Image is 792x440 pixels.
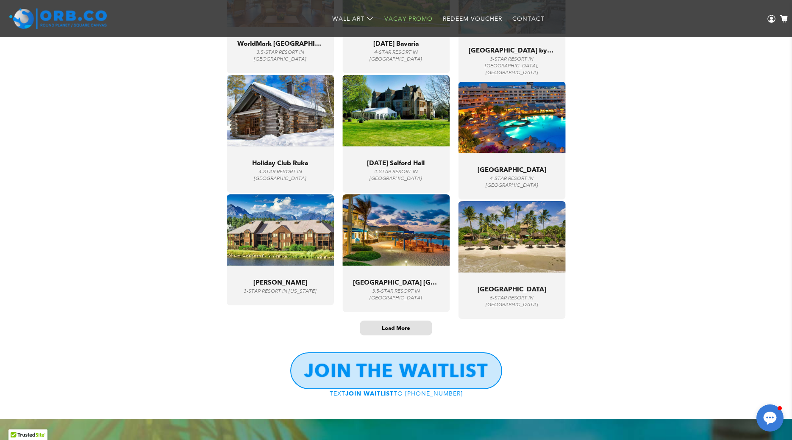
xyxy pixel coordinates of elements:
[327,8,379,30] a: Wall Art
[382,324,410,332] span: Load More
[507,8,550,30] a: Contact
[304,360,488,382] b: JOIN THE WAITLIST
[353,279,439,286] span: [GEOGRAPHIC_DATA] [GEOGRAPHIC_DATA]
[438,8,507,30] a: Redeem Voucher
[237,40,323,47] span: WorldMark [GEOGRAPHIC_DATA]
[486,175,538,188] span: 4-STAR RESORT in [GEOGRAPHIC_DATA]
[254,49,306,62] span: 3.5-STAR RESORT in [GEOGRAPHIC_DATA]
[252,159,308,167] span: Holiday Club Ruka
[254,169,306,182] span: 4-STAR RESORT in [GEOGRAPHIC_DATA]
[370,49,422,62] span: 4-STAR RESORT in [GEOGRAPHIC_DATA]
[469,47,555,54] span: [GEOGRAPHIC_DATA] by Exploria Resorts
[330,390,463,397] span: TEXT TO [PHONE_NUMBER]
[330,389,463,397] a: TEXTJOIN WAITLISTTO [PHONE_NUMBER]
[478,285,546,293] span: [GEOGRAPHIC_DATA]
[370,169,422,182] span: 4-STAR RESORT in [GEOGRAPHIC_DATA]
[370,288,422,301] span: 3.5-STAR RESORT in [GEOGRAPHIC_DATA]
[360,321,432,335] button: Load More
[253,279,307,286] span: [PERSON_NAME]
[244,288,317,294] span: 3-STAR RESORT in [US_STATE]
[485,56,539,76] span: 3-STAR RESORT in [GEOGRAPHIC_DATA], [GEOGRAPHIC_DATA]
[756,404,784,432] button: Open chat window
[379,8,438,30] a: Vacay Promo
[367,159,425,167] span: [DATE] Salford Hall
[373,40,419,47] span: [DATE] Bavaria
[478,166,546,174] span: [GEOGRAPHIC_DATA]
[345,390,394,397] strong: JOIN WAITLIST
[290,352,502,389] a: JOIN THE WAITLIST
[486,295,538,308] span: 5-STAR RESORT in [GEOGRAPHIC_DATA]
